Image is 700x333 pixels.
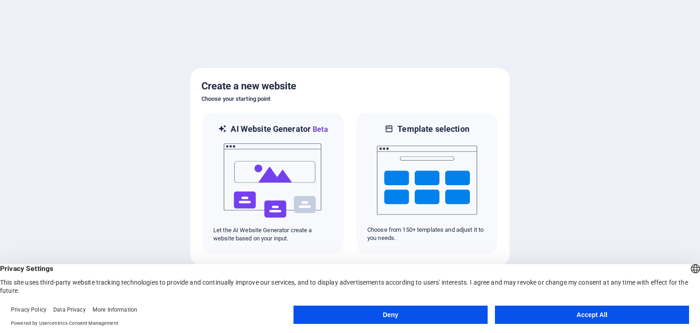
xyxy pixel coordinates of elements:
div: Template selectionChoose from 150+ templates and adjust it to you needs. [355,112,499,255]
span: Beta [311,125,328,134]
p: Let the AI Website Generator create a website based on your input. [213,226,333,243]
h6: AI Website Generator [231,124,328,135]
h5: Create a new website [201,79,499,94]
img: ai [223,135,323,226]
div: AI Website GeneratorBetaaiLet the AI Website Generator create a website based on your input. [201,112,345,255]
h6: Template selection [397,124,469,135]
h6: Choose your starting point [201,94,499,104]
p: Choose from 150+ templates and adjust it to you needs. [367,226,487,242]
